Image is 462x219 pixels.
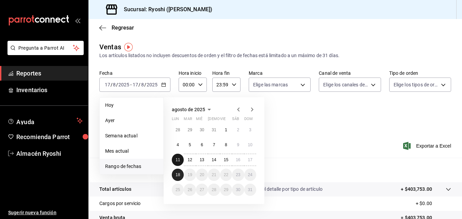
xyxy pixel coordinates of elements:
[208,184,220,196] button: 28 de agosto de 2025
[249,128,251,132] abbr: 3 de agosto de 2025
[220,184,232,196] button: 29 de agosto de 2025
[224,172,228,177] abbr: 22 de agosto de 2025
[105,163,158,170] span: Rango de fechas
[172,154,184,166] button: 11 de agosto de 2025
[196,139,208,151] button: 6 de agosto de 2025
[212,71,241,75] label: Hora fin
[401,186,432,193] p: + $403,753.00
[394,81,439,88] span: Elige los tipos de orden
[220,139,232,151] button: 8 de agosto de 2025
[176,157,180,162] abbr: 11 de agosto de 2025
[105,132,158,139] span: Semana actual
[248,157,252,162] abbr: 17 de agosto de 2025
[237,128,239,132] abbr: 2 de agosto de 2025
[187,128,192,132] abbr: 29 de julio de 2025
[389,71,451,75] label: Tipo de orden
[8,209,83,216] span: Sugerir nueva función
[244,139,256,151] button: 10 de agosto de 2025
[172,124,184,136] button: 28 de julio de 2025
[172,139,184,151] button: 4 de agosto de 2025
[232,139,244,151] button: 9 de agosto de 2025
[176,128,180,132] abbr: 28 de julio de 2025
[141,82,144,87] input: --
[99,71,170,75] label: Fecha
[99,42,121,52] div: Ventas
[189,142,191,147] abbr: 5 de agosto de 2025
[196,154,208,166] button: 13 de agosto de 2025
[224,187,228,192] abbr: 29 de agosto de 2025
[212,172,216,177] abbr: 21 de agosto de 2025
[212,157,216,162] abbr: 14 de agosto de 2025
[200,187,204,192] abbr: 27 de agosto de 2025
[116,82,118,87] span: /
[232,154,244,166] button: 16 de agosto de 2025
[208,139,220,151] button: 7 de agosto de 2025
[144,82,146,87] span: /
[177,142,179,147] abbr: 4 de agosto de 2025
[237,142,239,147] abbr: 9 de agosto de 2025
[196,184,208,196] button: 27 de agosto de 2025
[176,187,180,192] abbr: 25 de agosto de 2025
[184,169,196,181] button: 19 de agosto de 2025
[405,142,451,150] button: Exportar a Excel
[187,157,192,162] abbr: 12 de agosto de 2025
[232,184,244,196] button: 30 de agosto de 2025
[172,107,205,112] span: agosto de 2025
[244,117,253,124] abbr: domingo
[196,169,208,181] button: 20 de agosto de 2025
[16,85,83,95] span: Inventarios
[232,124,244,136] button: 2 de agosto de 2025
[111,82,113,87] span: /
[16,69,83,78] span: Reportes
[18,45,73,52] span: Pregunta a Parrot AI
[323,81,368,88] span: Elige los canales de venta
[184,154,196,166] button: 12 de agosto de 2025
[212,128,216,132] abbr: 31 de julio de 2025
[200,157,204,162] abbr: 13 de agosto de 2025
[138,82,141,87] span: /
[248,187,252,192] abbr: 31 de agosto de 2025
[220,117,226,124] abbr: viernes
[224,157,228,162] abbr: 15 de agosto de 2025
[220,169,232,181] button: 22 de agosto de 2025
[416,200,451,207] p: + $0.00
[200,128,204,132] abbr: 30 de julio de 2025
[99,24,134,31] button: Regresar
[146,82,158,87] input: ----
[172,184,184,196] button: 25 de agosto de 2025
[124,43,133,51] img: Tooltip marker
[196,117,202,124] abbr: miércoles
[236,172,240,177] abbr: 23 de agosto de 2025
[172,117,179,124] abbr: lunes
[99,186,131,193] p: Total artículos
[244,184,256,196] button: 31 de agosto de 2025
[16,132,83,141] span: Recomienda Parrot
[105,117,158,124] span: Ayer
[220,154,232,166] button: 15 de agosto de 2025
[5,49,84,56] a: Pregunta a Parrot AI
[244,124,256,136] button: 3 de agosto de 2025
[118,82,130,87] input: ----
[244,154,256,166] button: 17 de agosto de 2025
[172,105,213,114] button: agosto de 2025
[118,5,212,14] h3: Sucursal: Ryoshi ([PERSON_NAME])
[104,82,111,87] input: --
[184,184,196,196] button: 26 de agosto de 2025
[249,71,311,75] label: Marca
[99,52,451,59] div: Los artículos listados no incluyen descuentos de orden y el filtro de fechas está limitado a un m...
[208,124,220,136] button: 31 de julio de 2025
[208,169,220,181] button: 21 de agosto de 2025
[212,187,216,192] abbr: 28 de agosto de 2025
[176,172,180,177] abbr: 18 de agosto de 2025
[187,187,192,192] abbr: 26 de agosto de 2025
[184,139,196,151] button: 5 de agosto de 2025
[201,142,203,147] abbr: 6 de agosto de 2025
[130,82,132,87] span: -
[75,18,80,23] button: open_drawer_menu
[184,124,196,136] button: 29 de julio de 2025
[172,169,184,181] button: 18 de agosto de 2025
[184,117,192,124] abbr: martes
[248,142,252,147] abbr: 10 de agosto de 2025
